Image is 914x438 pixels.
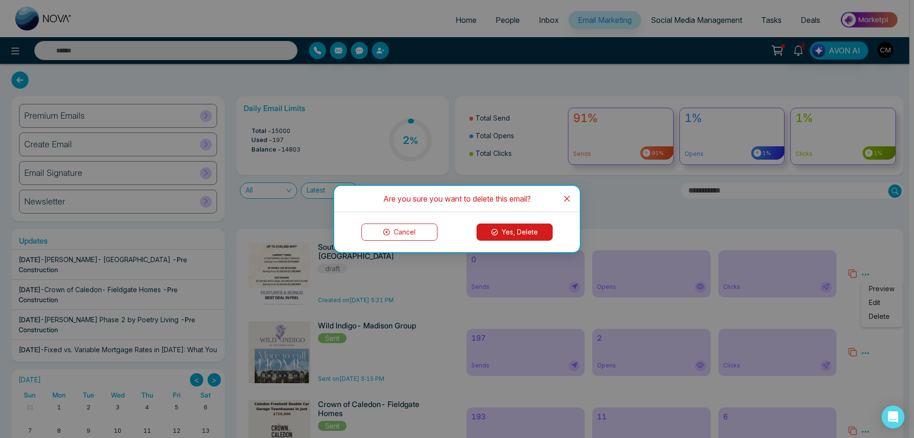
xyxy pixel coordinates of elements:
span: close [563,195,571,203]
div: Are you sure you want to delete this email? [346,194,568,204]
button: Close [554,186,580,212]
button: Cancel [361,224,437,241]
button: Yes, Delete [477,224,553,241]
div: Open Intercom Messenger [882,406,904,428]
